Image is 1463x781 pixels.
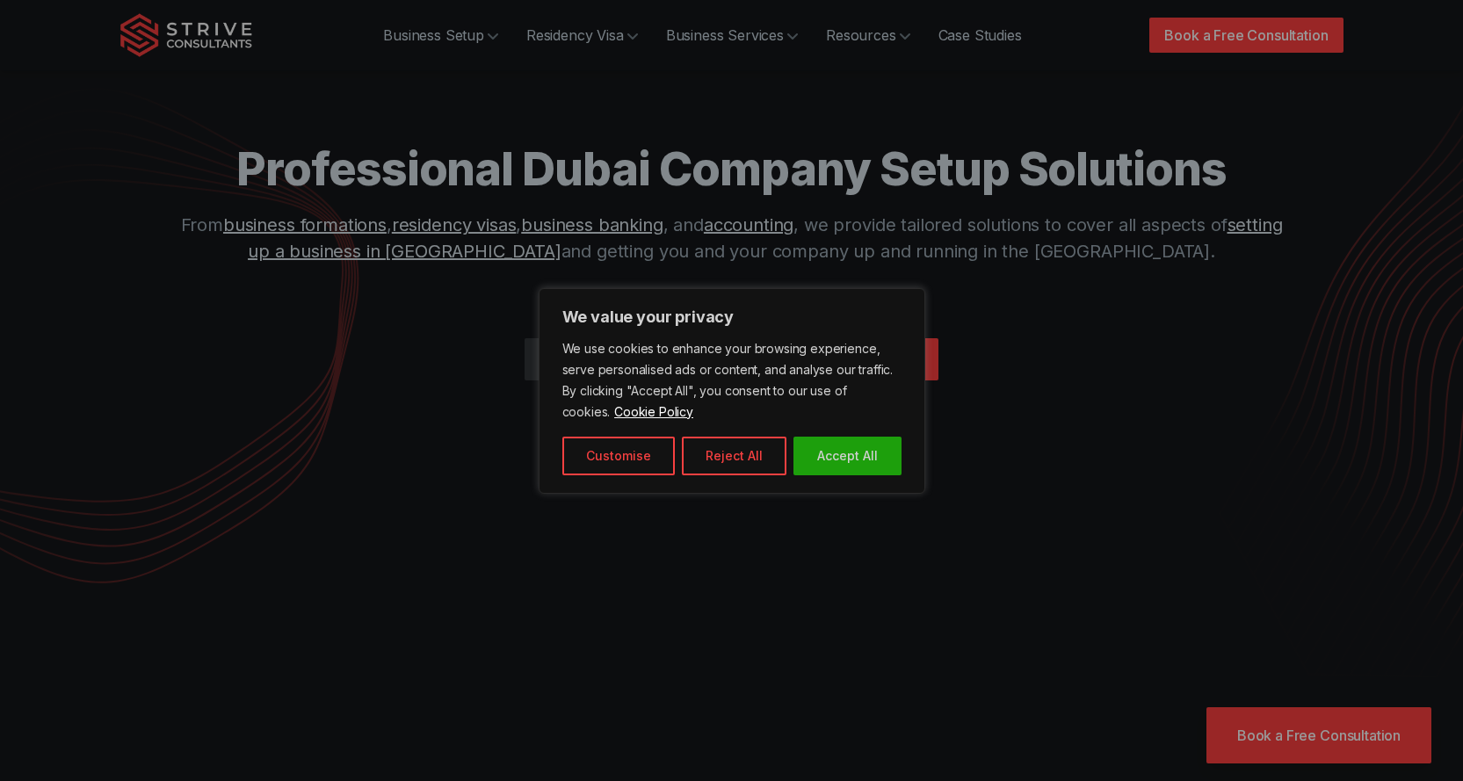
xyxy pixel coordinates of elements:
div: We value your privacy [539,288,925,494]
p: We use cookies to enhance your browsing experience, serve personalised ads or content, and analys... [562,338,902,423]
button: Reject All [682,437,786,475]
button: Accept All [793,437,902,475]
button: Customise [562,437,675,475]
a: Cookie Policy [613,403,694,420]
p: We value your privacy [562,307,902,328]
